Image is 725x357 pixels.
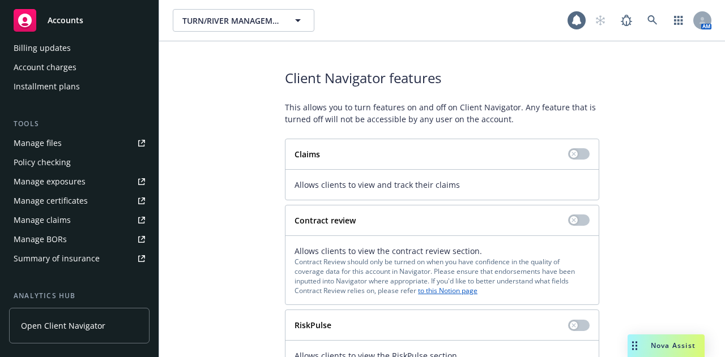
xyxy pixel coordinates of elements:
div: Manage BORs [14,230,67,248]
button: TURN/RIVER MANAGEMENT, L.P. [173,9,314,32]
div: Analytics hub [9,290,150,302]
a: Manage BORs [9,230,150,248]
div: Allows clients to view the contract review section. [295,245,590,296]
a: Manage files [9,134,150,152]
strong: Contract review [295,215,356,226]
strong: RiskPulse [295,320,331,330]
button: Nova Assist [628,334,705,357]
a: Start snowing [589,9,612,32]
div: Drag to move [628,334,642,357]
a: Account charges [9,58,150,76]
a: Manage claims [9,211,150,229]
div: Manage certificates [14,192,88,210]
div: Policy checking [14,153,71,171]
a: Manage certificates [9,192,150,210]
span: Open Client Navigator [21,320,105,332]
a: Switch app [667,9,690,32]
a: Report a Bug [615,9,638,32]
div: Manage claims [14,211,71,229]
span: Allows clients to view and track their claims [295,179,590,191]
a: to this Notion page [418,286,477,295]
div: Summary of insurance [14,250,100,268]
div: Contract Review should only be turned on when you have confidence in the quality of coverage data... [295,257,590,296]
a: Search [641,9,664,32]
div: Installment plans [14,78,80,96]
a: Billing updates [9,39,150,57]
a: Policy checking [9,153,150,171]
span: Nova Assist [651,341,696,350]
a: Manage exposures [9,173,150,191]
div: Tools [9,118,150,130]
a: Accounts [9,5,150,36]
span: TURN/RIVER MANAGEMENT, L.P. [182,15,280,27]
strong: Claims [295,149,320,160]
a: Installment plans [9,78,150,96]
div: Billing updates [14,39,71,57]
div: Manage files [14,134,62,152]
div: Manage exposures [14,173,86,191]
span: Client Navigator features [285,68,599,88]
span: Accounts [48,16,83,25]
div: Account charges [14,58,76,76]
a: Summary of insurance [9,250,150,268]
span: This allows you to turn features on and off on Client Navigator. Any feature that is turned off w... [285,101,599,125]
